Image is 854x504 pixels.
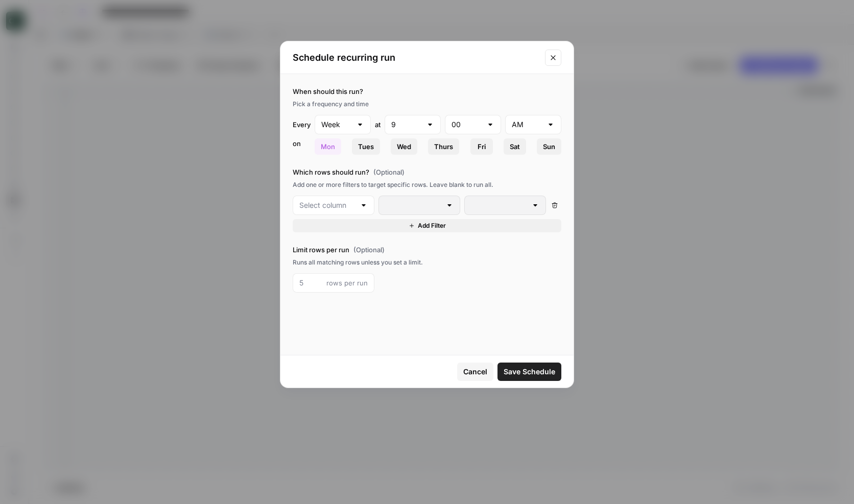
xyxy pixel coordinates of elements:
label: Which rows should run? [293,167,561,177]
span: rows per run [326,278,368,288]
button: Cancel [457,363,493,381]
input: Week [321,119,352,130]
div: at [375,119,381,130]
button: Mon [315,138,341,155]
button: Add Filter [293,219,561,232]
label: Limit rows per run [293,245,561,255]
span: Add Filter [418,221,446,230]
input: Select column [299,200,355,210]
span: Wed [397,141,411,152]
h2: Schedule recurring run [293,51,539,65]
button: Wed [391,138,417,155]
span: Sun [543,141,555,152]
span: Fri [478,141,486,152]
div: on [293,138,311,155]
input: AM [512,119,542,130]
div: Add one or more filters to target specific rows. Leave blank to run all. [293,180,561,189]
input: 00 [452,119,482,130]
span: Save Schedule [504,367,555,377]
input: 5 [299,278,322,288]
button: Sun [537,138,561,155]
span: Mon [321,141,335,152]
span: Cancel [463,367,487,377]
label: When should this run? [293,86,561,97]
button: Sat [504,138,526,155]
button: Tues [352,138,380,155]
button: Thurs [428,138,459,155]
span: Tues [358,141,374,152]
button: Fri [470,138,493,155]
span: (Optional) [373,167,405,177]
button: Save Schedule [497,363,561,381]
div: Pick a frequency and time [293,100,561,109]
span: Thurs [434,141,453,152]
div: Every [293,119,311,130]
div: Runs all matching rows unless you set a limit. [293,258,561,267]
button: Close modal [545,50,561,66]
span: Sat [510,141,520,152]
span: (Optional) [353,245,385,255]
input: 9 [391,119,422,130]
